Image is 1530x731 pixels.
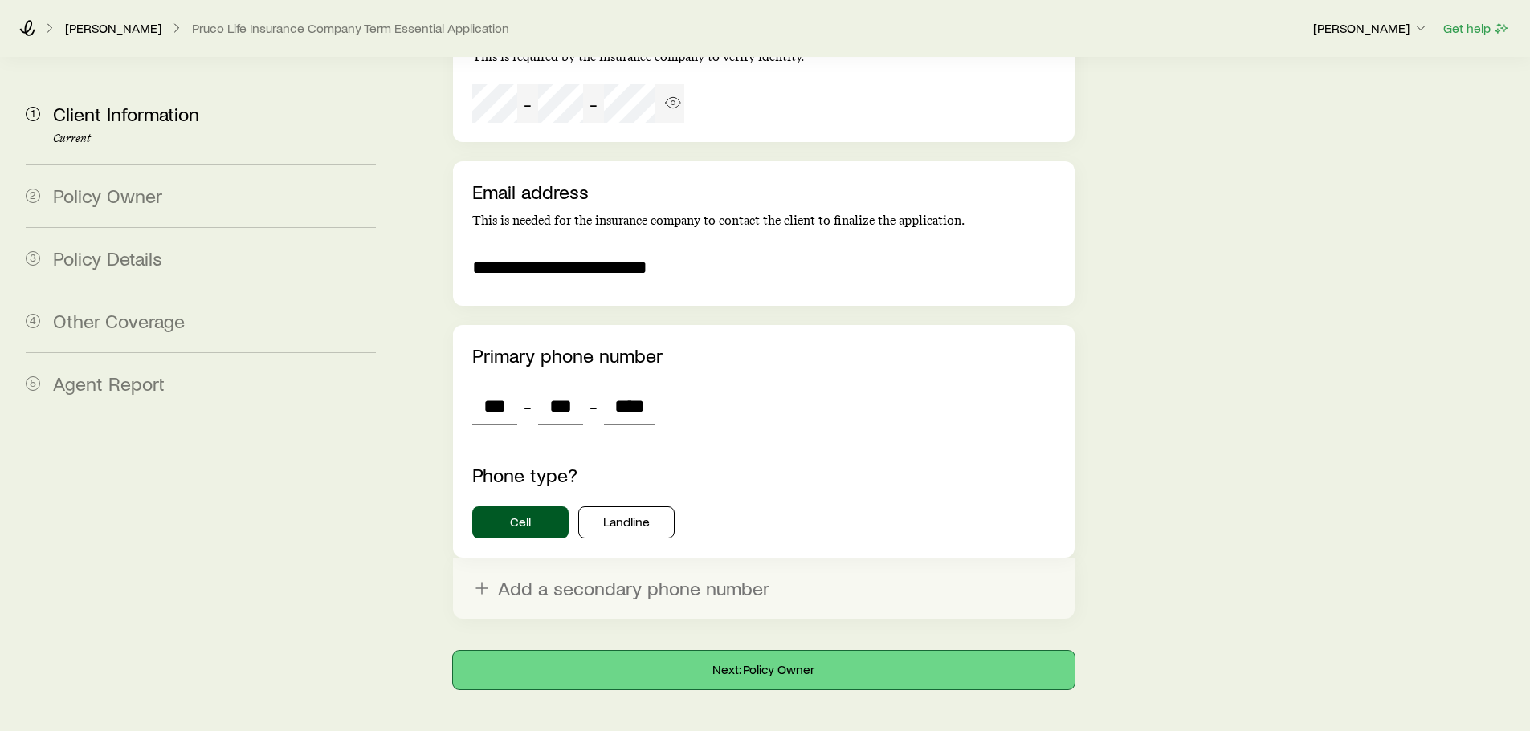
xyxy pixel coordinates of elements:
p: This is required by the insurance company to verify identity. [472,49,1055,65]
button: [PERSON_NAME] [1312,19,1430,39]
p: Current [53,132,376,145]
span: 2 [26,189,40,203]
span: Policy Details [53,246,162,270]
button: Get help [1442,19,1511,38]
span: - [590,92,598,115]
p: [PERSON_NAME] [1313,20,1429,36]
button: Landline [578,506,675,538]
button: Pruco Life Insurance Company Term Essential Application [191,21,510,36]
span: - [524,92,532,115]
span: 1 [26,107,40,121]
span: Client Information [53,102,199,125]
button: Next: Policy Owner [453,651,1074,689]
span: - [590,395,598,417]
p: Email address [472,181,1055,203]
span: Other Coverage [53,309,185,332]
p: This is needed for the insurance company to contact the client to finalize the application. [472,213,1055,229]
label: Phone type? [472,463,577,486]
label: Primary phone number [472,343,663,367]
span: Policy Owner [53,184,162,207]
span: 5 [26,376,40,391]
span: 4 [26,314,40,328]
span: 3 [26,251,40,266]
span: Agent Report [53,372,165,395]
span: - [524,395,532,417]
a: [PERSON_NAME] [64,21,162,36]
button: Cell [472,506,569,538]
button: Add a secondary phone number [453,558,1074,619]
